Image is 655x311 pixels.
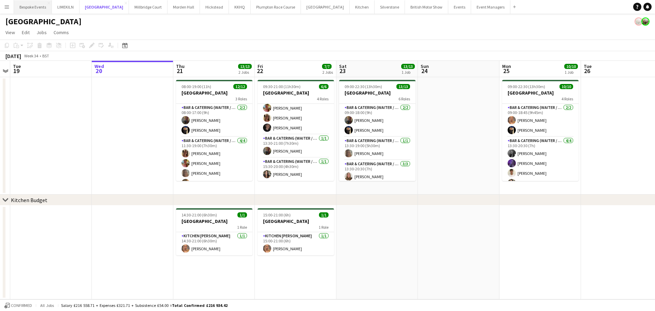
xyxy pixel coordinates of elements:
[54,29,69,36] span: Comms
[37,29,47,36] span: Jobs
[12,67,21,75] span: 19
[79,0,129,14] button: [GEOGRAPHIC_DATA]
[338,67,347,75] span: 23
[319,225,329,230] span: 1 Role
[200,0,229,14] button: Hickstead
[322,70,333,75] div: 2 Jobs
[238,64,252,69] span: 13/13
[5,53,21,59] div: [DATE]
[257,67,263,75] span: 22
[181,84,211,89] span: 08:00-19:00 (11h)
[508,84,545,89] span: 09:00-22:30 (13h30m)
[42,53,49,58] div: BST
[339,160,416,203] app-card-role: Bar & Catering (Waiter / waitress)3/313:30-20:30 (7h)[PERSON_NAME]
[235,96,247,101] span: 3 Roles
[402,70,414,75] div: 1 Job
[11,303,32,308] span: Confirmed
[3,28,18,37] a: View
[176,232,252,255] app-card-role: Kitchen [PERSON_NAME]1/114:30-21:00 (6h30m)[PERSON_NAME]
[641,17,650,26] app-user-avatar: Staffing Manager
[396,84,410,89] span: 13/13
[22,29,30,36] span: Edit
[5,29,15,36] span: View
[502,63,511,69] span: Mon
[258,158,334,181] app-card-role: Bar & Catering (Waiter / waitress)1/115:30-20:00 (4h30m)[PERSON_NAME]
[51,28,72,37] a: Comms
[322,64,332,69] span: 7/7
[23,53,40,58] span: Week 34
[301,0,350,14] button: [GEOGRAPHIC_DATA]
[502,137,579,190] app-card-role: Bar & Catering (Waiter / waitress)4/413:30-20:30 (7h)[PERSON_NAME][PERSON_NAME][PERSON_NAME][PERS...
[176,208,252,255] app-job-card: 14:30-21:00 (6h30m)1/1[GEOGRAPHIC_DATA]1 RoleKitchen [PERSON_NAME]1/114:30-21:00 (6h30m)[PERSON_N...
[129,0,168,14] button: Millbridge Court
[3,302,33,309] button: Confirmed
[635,17,643,26] app-user-avatar: Staffing Manager
[233,84,247,89] span: 12/12
[258,218,334,224] h3: [GEOGRAPHIC_DATA]
[93,67,104,75] span: 20
[237,212,247,217] span: 1/1
[14,0,52,14] button: Bespoke Events
[13,63,21,69] span: Tue
[398,96,410,101] span: 6 Roles
[258,90,334,96] h3: [GEOGRAPHIC_DATA]
[176,104,252,137] app-card-role: Bar & Catering (Waiter / waitress)2/208:00-17:00 (9h)[PERSON_NAME][PERSON_NAME]
[176,90,252,96] h3: [GEOGRAPHIC_DATA]
[237,225,247,230] span: 1 Role
[181,212,217,217] span: 14:30-21:00 (6h30m)
[229,0,251,14] button: KKHQ
[448,0,471,14] button: Events
[565,70,578,75] div: 1 Job
[176,80,252,181] app-job-card: 08:00-19:00 (11h)12/12[GEOGRAPHIC_DATA]3 RolesBar & Catering (Waiter / waitress)2/208:00-17:00 (9...
[238,70,251,75] div: 2 Jobs
[559,84,573,89] span: 10/10
[502,90,579,96] h3: [GEOGRAPHIC_DATA]
[172,303,228,308] span: Total Confirmed £216 934.42
[258,208,334,255] app-job-card: 15:00-21:00 (6h)1/1[GEOGRAPHIC_DATA]1 RoleKitchen [PERSON_NAME]1/115:00-21:00 (6h)[PERSON_NAME]
[375,0,405,14] button: Silverstone
[319,212,329,217] span: 1/1
[176,218,252,224] h3: [GEOGRAPHIC_DATA]
[168,0,200,14] button: Morden Hall
[562,96,573,101] span: 4 Roles
[317,96,329,101] span: 4 Roles
[176,137,252,190] app-card-role: Bar & Catering (Waiter / waitress)4/411:30-19:00 (7h30m)[PERSON_NAME][PERSON_NAME][PERSON_NAME][P...
[339,63,347,69] span: Sat
[258,135,334,158] app-card-role: Bar & Catering (Waiter / waitress)1/113:30-21:00 (7h30m)[PERSON_NAME]
[501,67,511,75] span: 25
[19,28,32,37] a: Edit
[401,64,415,69] span: 13/13
[502,80,579,181] app-job-card: 09:00-22:30 (13h30m)10/10[GEOGRAPHIC_DATA]4 RolesBar & Catering (Waiter / waitress)2/209:00-18:45...
[39,303,55,308] span: All jobs
[339,90,416,96] h3: [GEOGRAPHIC_DATA]
[421,63,429,69] span: Sun
[263,212,291,217] span: 15:00-21:00 (6h)
[94,63,104,69] span: Wed
[34,28,49,37] a: Jobs
[61,303,228,308] div: Salary £216 558.71 + Expenses £321.71 + Subsistence £54.00 =
[258,80,334,181] app-job-card: 09:30-21:00 (11h30m)6/6[GEOGRAPHIC_DATA]4 Roles[PERSON_NAME]Bar & Catering (Waiter / waitress)3/3...
[350,0,375,14] button: Kitchen
[263,84,301,89] span: 09:30-21:00 (11h30m)
[339,137,416,160] app-card-role: Bar & Catering (Waiter / waitress)1/113:30-19:00 (5h30m)[PERSON_NAME]
[502,104,579,137] app-card-role: Bar & Catering (Waiter / waitress)2/209:00-18:45 (9h45m)[PERSON_NAME][PERSON_NAME]
[583,67,592,75] span: 26
[339,80,416,181] app-job-card: 09:00-22:30 (13h30m)13/13[GEOGRAPHIC_DATA]6 RolesBar & Catering (Waiter / waitress)2/209:00-18:00...
[405,0,448,14] button: British Motor Show
[319,84,329,89] span: 6/6
[5,16,82,27] h1: [GEOGRAPHIC_DATA]
[11,197,47,203] div: Kitchen Budget
[420,67,429,75] span: 24
[251,0,301,14] button: Plumpton Race Course
[52,0,79,14] button: LIMEKILN
[258,232,334,255] app-card-role: Kitchen [PERSON_NAME]1/115:00-21:00 (6h)[PERSON_NAME]
[471,0,510,14] button: Event Managers
[345,84,382,89] span: 09:00-22:30 (13h30m)
[258,63,263,69] span: Fri
[258,91,334,135] app-card-role: Bar & Catering (Waiter / waitress)3/313:30-20:00 (6h30m)[PERSON_NAME][PERSON_NAME][PERSON_NAME]
[584,63,592,69] span: Tue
